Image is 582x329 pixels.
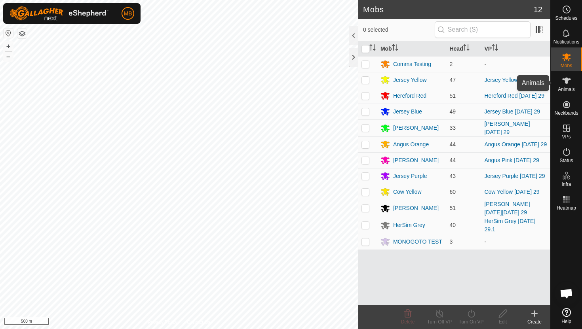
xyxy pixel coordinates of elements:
span: 2 [449,61,453,67]
span: 51 [449,93,456,99]
a: Angus Pink [DATE] 29 [484,157,539,163]
p-sorticon: Activate to sort [463,45,470,52]
span: Mobs [561,63,572,68]
p-sorticon: Activate to sort [369,45,376,52]
span: 12 [534,4,542,15]
div: MONOGOTO TEST [393,238,442,246]
span: Help [561,319,571,324]
div: Jersey Purple [393,172,427,180]
th: Mob [377,41,447,57]
div: Comms Testing [393,60,431,68]
span: Neckbands [554,111,578,115]
div: Create [519,318,550,325]
a: Privacy Policy [148,319,177,326]
button: Reset Map [4,28,13,38]
th: Head [446,41,481,57]
input: Search (S) [435,21,531,38]
p-sorticon: Activate to sort [392,45,398,52]
span: 44 [449,157,456,163]
a: Open chat [555,282,578,305]
h2: Mobs [363,5,534,14]
img: Gallagher Logo [10,6,108,21]
span: Notifications [553,40,579,44]
span: Infra [561,182,571,187]
span: 33 [449,125,456,131]
div: [PERSON_NAME] [393,124,439,132]
span: VPs [562,134,571,139]
div: Angus Orange [393,140,429,149]
div: HerSim Grey [393,221,425,229]
th: VP [481,41,550,57]
span: Status [559,158,573,163]
a: Help [551,305,582,327]
span: Animals [558,87,575,92]
a: HerSim Grey [DATE] 29.1 [484,218,535,233]
span: 51 [449,205,456,211]
td: - [481,234,550,250]
span: 44 [449,141,456,147]
span: MB [124,9,132,18]
p-sorticon: Activate to sort [492,45,498,52]
span: 49 [449,108,456,115]
a: Jersey Purple [DATE] 29 [484,173,545,179]
div: [PERSON_NAME] [393,156,439,164]
span: 43 [449,173,456,179]
span: Delete [401,319,415,325]
a: Contact Us [187,319,210,326]
a: Cow Yellow [DATE] 29 [484,189,539,195]
div: Hereford Red [393,92,426,100]
span: 0 selected [363,26,435,34]
div: [PERSON_NAME] [393,204,439,212]
div: Edit [487,318,519,325]
button: + [4,42,13,51]
a: Jersey Blue [DATE] 29 [484,108,540,115]
span: Schedules [555,16,577,21]
div: Jersey Blue [393,108,422,116]
a: Angus Orange [DATE] 29 [484,141,547,147]
a: Hereford Red [DATE] 29 [484,93,544,99]
a: [PERSON_NAME][DATE][DATE] 29 [484,201,530,216]
div: Turn Off VP [424,318,455,325]
span: 60 [449,189,456,195]
div: Jersey Yellow [393,76,427,84]
span: 40 [449,222,456,228]
a: Jersey Yellow [DATE] 29 [484,77,544,83]
div: Cow Yellow [393,188,422,196]
span: Heatmap [557,206,576,210]
button: – [4,52,13,61]
button: Map Layers [17,29,27,38]
span: 3 [449,238,453,245]
div: Turn On VP [455,318,487,325]
span: 47 [449,77,456,83]
td: - [481,56,550,72]
a: [PERSON_NAME] [DATE] 29 [484,121,530,135]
